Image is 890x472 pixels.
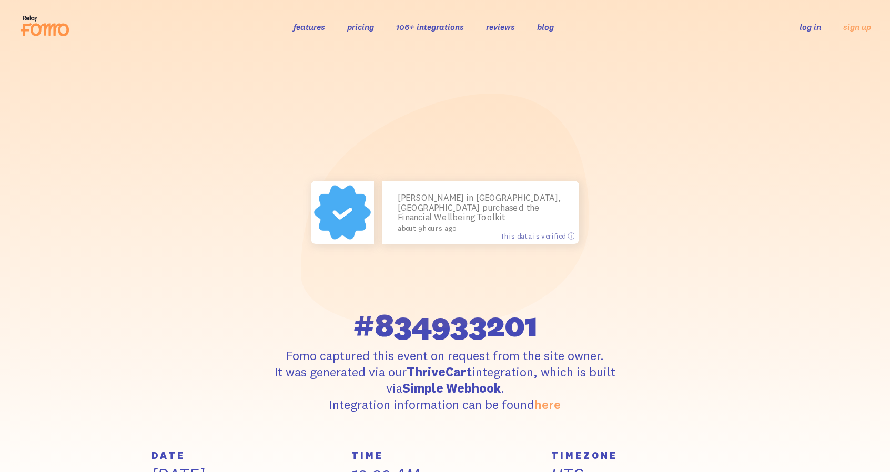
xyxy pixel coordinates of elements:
img: 4f6027627331747e9f69d79caed03608 [311,181,374,244]
p: [PERSON_NAME] in [GEOGRAPHIC_DATA], [GEOGRAPHIC_DATA] purchased the Financial Wellbeing Toolkit [398,193,563,232]
a: pricing [347,22,374,32]
a: reviews [486,22,515,32]
span: This data is verified ⓘ [500,231,574,240]
a: here [534,396,561,412]
span: #834933201 [353,309,538,341]
h5: TIMEZONE [551,451,739,460]
h5: DATE [151,451,339,460]
a: log in [800,22,821,32]
a: 106+ integrations [396,22,464,32]
small: about 9 hours ago [398,224,559,232]
h5: TIME [351,451,539,460]
p: Fomo captured this event on request from the site owner. It was generated via our integration, wh... [251,347,639,413]
strong: ThriveCart [407,364,472,379]
a: sign up [843,22,871,33]
a: blog [537,22,554,32]
strong: Simple Webhook [402,380,501,396]
a: features [294,22,325,32]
